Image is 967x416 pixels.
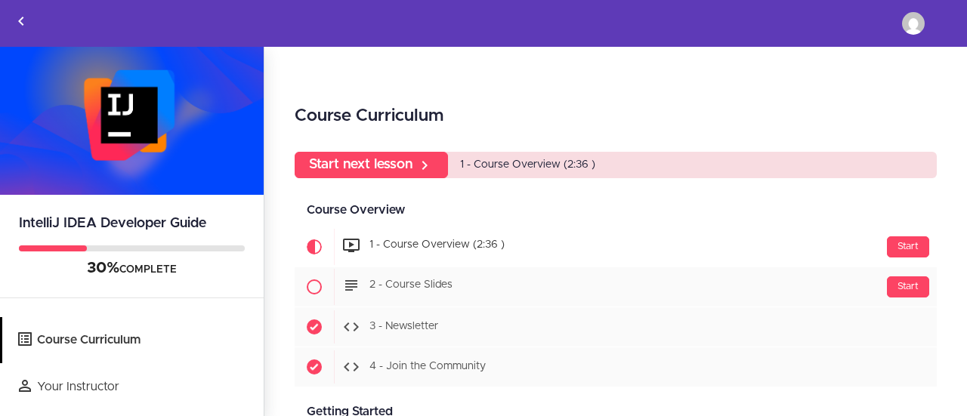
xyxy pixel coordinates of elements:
[887,276,929,297] div: Start
[295,347,334,387] span: Completed item
[2,364,264,410] a: Your Instructor
[295,227,334,267] span: Current item
[902,12,925,35] img: fabriceboris@yahoo.fr
[2,317,264,363] a: Course Curriculum
[295,307,334,347] span: Completed item
[369,362,486,372] span: 4 - Join the Community
[295,347,937,387] a: Completed item 4 - Join the Community
[295,307,937,347] a: Completed item 3 - Newsletter
[460,159,595,170] span: 1 - Course Overview (2:36 )
[369,280,453,291] span: 2 - Course Slides
[19,259,245,279] div: COMPLETE
[295,267,937,307] a: Start 2 - Course Slides
[295,193,937,227] div: Course Overview
[369,240,505,251] span: 1 - Course Overview (2:36 )
[1,1,42,46] a: Back to courses
[87,260,119,276] span: 30%
[369,322,438,332] span: 3 - Newsletter
[295,227,937,267] a: Current item Start 1 - Course Overview (2:36 )
[887,236,929,257] div: Start
[12,12,30,30] svg: Back to courses
[295,152,448,178] a: Start next lesson
[295,103,937,129] h2: Course Curriculum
